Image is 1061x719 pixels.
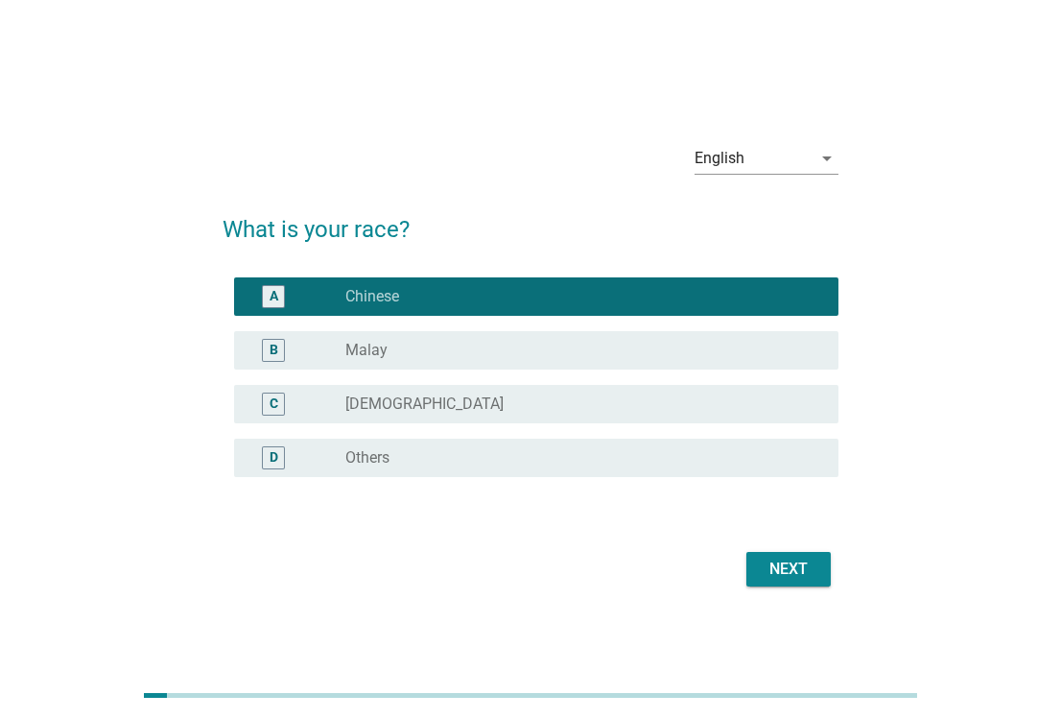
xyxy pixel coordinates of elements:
label: [DEMOGRAPHIC_DATA] [345,395,504,414]
div: B [270,340,278,360]
label: Malay [345,341,388,360]
label: Chinese [345,287,399,306]
h2: What is your race? [223,193,837,247]
label: Others [345,448,389,467]
button: Next [746,552,831,587]
div: Next [762,558,815,581]
i: arrow_drop_down [815,147,838,170]
div: English [695,150,744,167]
div: C [270,394,278,414]
div: D [270,447,278,467]
div: A [270,286,278,306]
